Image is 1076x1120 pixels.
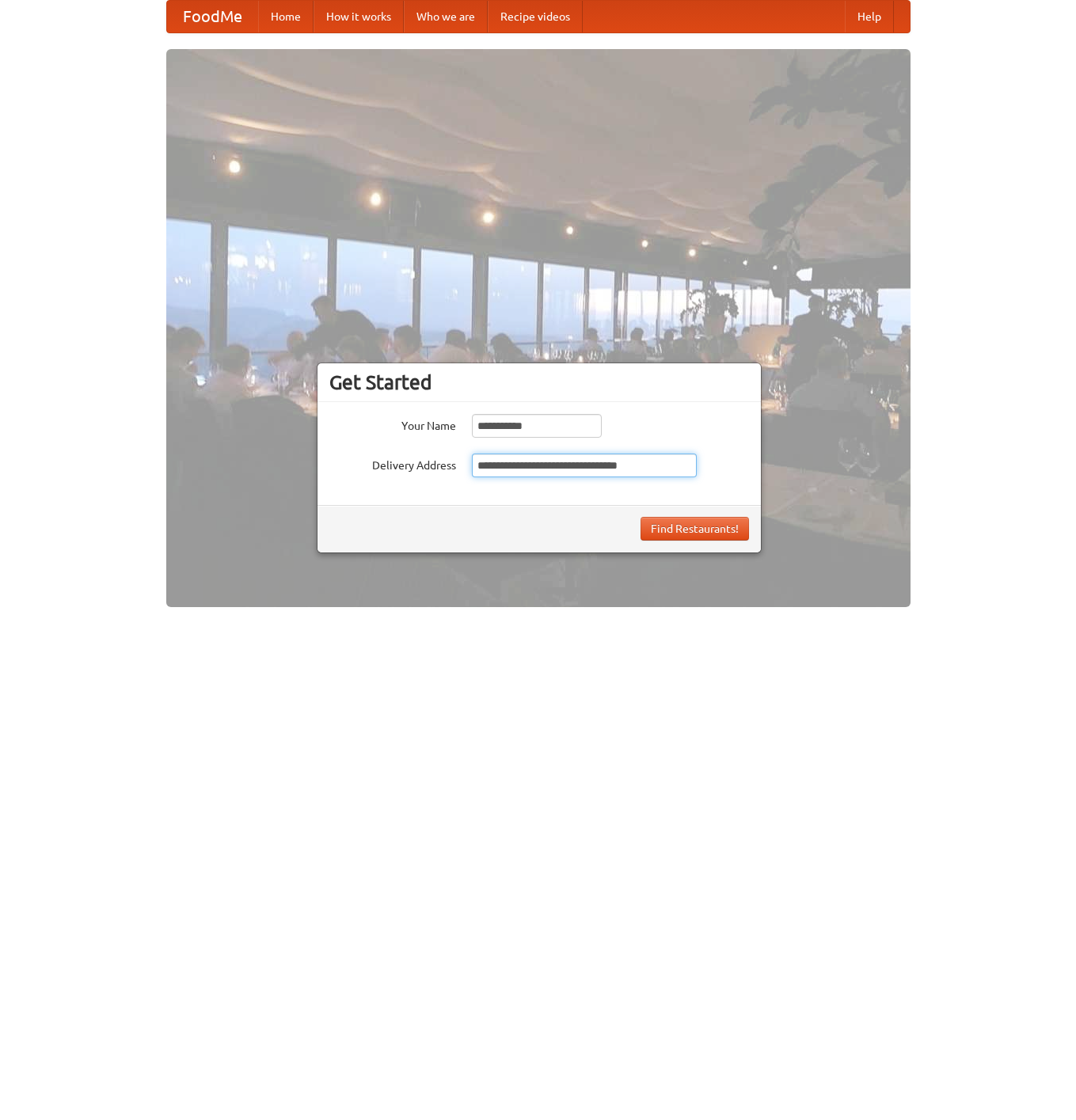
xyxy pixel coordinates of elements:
label: Delivery Address [329,454,456,473]
a: Who we are [404,1,488,32]
h3: Get Started [329,370,749,394]
label: Your Name [329,414,456,434]
a: Help [845,1,894,32]
a: Recipe videos [488,1,583,32]
a: FoodMe [167,1,258,32]
a: How it works [314,1,404,32]
button: Find Restaurants! [641,517,749,541]
a: Home [258,1,314,32]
